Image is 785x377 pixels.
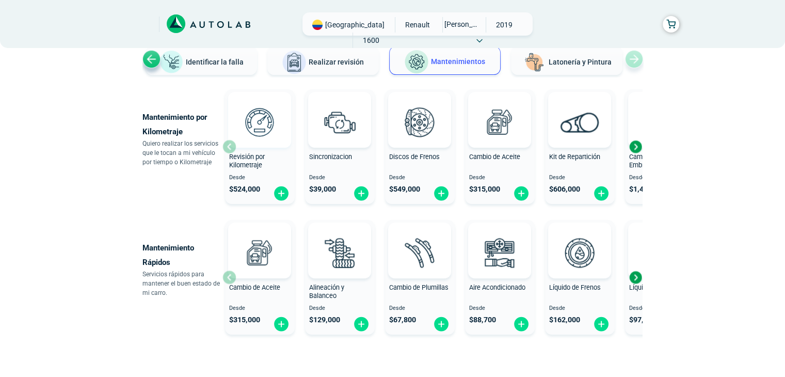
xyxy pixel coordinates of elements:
p: Servicios rápidos para mantener el buen estado de mi carro. [142,270,222,297]
img: sincronizacion-v3.svg [317,99,362,145]
img: cambio_de_aceite-v3.svg [237,230,282,275]
img: aire_acondicionado-v3.svg [477,230,522,275]
img: fi_plus-circle2.svg [513,185,530,201]
img: Flag of COLOMBIA [312,20,323,30]
span: Desde [309,175,371,181]
img: AD0BCuuxAAAAAElFTkSuQmCC [484,94,515,125]
img: AD0BCuuxAAAAAElFTkSuQmCC [484,225,515,256]
img: AD0BCuuxAAAAAElFTkSuQmCC [324,94,355,125]
span: Desde [389,175,451,181]
span: Desde [629,305,691,312]
p: Quiero realizar los servicios que le tocan a mi vehículo por tiempo o Kilometraje [142,139,222,167]
button: Latonería y Pintura [511,46,622,75]
span: $ 129,000 [309,316,340,324]
img: kit_de_embrague-v3.svg [637,99,682,145]
img: fi_plus-circle2.svg [433,316,450,332]
img: AD0BCuuxAAAAAElFTkSuQmCC [244,94,275,125]
span: Desde [389,305,451,312]
span: Discos de Frenos [389,153,440,161]
span: Alineación y Balanceo [309,284,344,300]
span: Identificar la falla [186,57,244,66]
span: $ 162,000 [549,316,580,324]
span: $ 39,000 [309,185,336,194]
span: Desde [469,305,531,312]
img: correa_de_reparticion-v3.svg [560,112,599,132]
img: AD0BCuuxAAAAAElFTkSuQmCC [244,225,275,256]
img: frenos2-v3.svg [397,99,442,145]
span: Desde [309,305,371,312]
span: $ 88,700 [469,316,496,324]
img: fi_plus-circle2.svg [593,185,610,201]
p: Mantenimiento Rápidos [142,241,222,270]
img: AD0BCuuxAAAAAElFTkSuQmCC [404,225,435,256]
span: Sincronizacion [309,153,352,161]
span: Desde [549,175,611,181]
img: fi_plus-circle2.svg [353,316,370,332]
button: Realizar revisión [267,46,379,75]
button: Kit de Repartición Desde $606,000 [545,89,615,204]
img: plumillas-v3.svg [397,230,442,275]
span: Cambio de Aceite [469,153,520,161]
span: Cambio de Plumillas [389,284,448,291]
span: Cambio de Kit de Embrague [629,153,678,169]
img: fi_plus-circle2.svg [433,185,450,201]
span: Líquido Refrigerante [629,284,687,291]
img: AD0BCuuxAAAAAElFTkSuQmCC [324,225,355,256]
button: Revisión por Kilometraje Desde $524,000 [225,89,295,204]
button: Sincronizacion Desde $39,000 [305,89,375,204]
img: alineacion_y_balanceo-v3.svg [317,230,362,275]
span: [GEOGRAPHIC_DATA] [325,20,385,30]
span: Desde [469,175,531,181]
span: Desde [629,175,691,181]
img: fi_plus-circle2.svg [513,316,530,332]
span: $ 315,000 [469,185,500,194]
span: Kit de Repartición [549,153,600,161]
span: Realizar revisión [309,58,364,66]
img: revision_por_kilometraje-v3.svg [237,99,282,145]
button: Cambio de Kit de Embrague Desde $1,470,000 [625,89,695,204]
img: AD0BCuuxAAAAAElFTkSuQmCC [564,225,595,256]
span: Revisión por Kilometraje [229,153,265,169]
img: Identificar la falla [159,50,184,74]
button: Aire Acondicionado Desde $88,700 [465,220,535,335]
img: liquido_frenos-v3.svg [557,230,602,275]
span: $ 67,800 [389,316,416,324]
div: Next slide [628,270,643,285]
img: AD0BCuuxAAAAAElFTkSuQmCC [404,94,435,125]
button: Mantenimientos [389,46,501,75]
img: fi_plus-circle2.svg [593,316,610,332]
div: Next slide [628,139,643,154]
span: Cambio de Aceite [229,284,280,291]
span: Mantenimientos [431,57,485,66]
button: Líquido Refrigerante Desde $97,300 [625,220,695,335]
img: Latonería y Pintura [522,50,547,75]
span: Desde [549,305,611,312]
div: Previous slide [142,50,161,68]
span: $ 97,300 [629,316,656,324]
span: Aire Acondicionado [469,284,525,291]
span: 1600 [353,33,390,48]
span: Latonería y Pintura [549,58,612,66]
button: Cambio de Aceite Desde $315,000 [465,89,535,204]
span: $ 315,000 [229,316,260,324]
span: $ 549,000 [389,185,420,194]
span: $ 606,000 [549,185,580,194]
span: Líquido de Frenos [549,284,601,291]
span: Desde [229,305,291,312]
img: Realizar revisión [282,50,307,75]
button: Discos de Frenos Desde $549,000 [385,89,455,204]
span: $ 1,470,000 [629,185,666,194]
button: Identificar la falla [146,46,257,75]
span: [PERSON_NAME] [443,17,479,32]
img: fi_plus-circle2.svg [273,316,290,332]
img: fi_plus-circle2.svg [273,185,290,201]
img: Mantenimientos [404,50,429,74]
span: Desde [229,175,291,181]
span: RENAULT [399,17,436,33]
img: AD0BCuuxAAAAAElFTkSuQmCC [564,94,595,125]
button: Líquido de Frenos Desde $162,000 [545,220,615,335]
p: Mantenimiento por Kilometraje [142,110,222,139]
img: cambio_de_aceite-v3.svg [477,99,522,145]
button: Cambio de Plumillas Desde $67,800 [385,220,455,335]
button: Alineación y Balanceo Desde $129,000 [305,220,375,335]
